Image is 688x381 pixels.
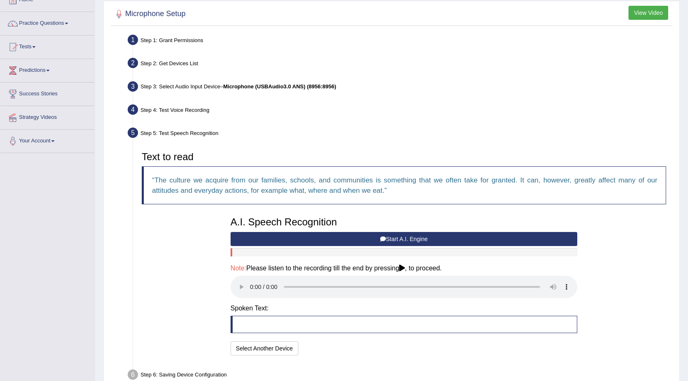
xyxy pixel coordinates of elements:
[0,106,95,127] a: Strategy Videos
[231,265,246,272] span: Note:
[124,32,676,50] div: Step 1: Grant Permissions
[0,59,95,80] a: Predictions
[152,176,657,194] q: The culture we acquire from our families, schools, and communities is something that we often tak...
[0,12,95,33] a: Practice Questions
[113,8,186,20] h2: Microphone Setup
[124,125,676,143] div: Step 5: Test Speech Recognition
[628,6,668,20] button: View Video
[142,151,666,162] h3: Text to read
[231,232,577,246] button: Start A.I. Engine
[0,83,95,103] a: Success Stories
[231,341,298,355] button: Select Another Device
[124,102,676,120] div: Step 4: Test Voice Recording
[231,217,577,227] h3: A.I. Speech Recognition
[0,130,95,150] a: Your Account
[0,35,95,56] a: Tests
[220,83,336,90] span: –
[223,83,336,90] b: Microphone (USBAudio3.0 ANS) (8956:8956)
[124,55,676,73] div: Step 2: Get Devices List
[231,305,577,312] h4: Spoken Text:
[124,79,676,97] div: Step 3: Select Audio Input Device
[231,265,577,272] h4: Please listen to the recording till the end by pressing , to proceed.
